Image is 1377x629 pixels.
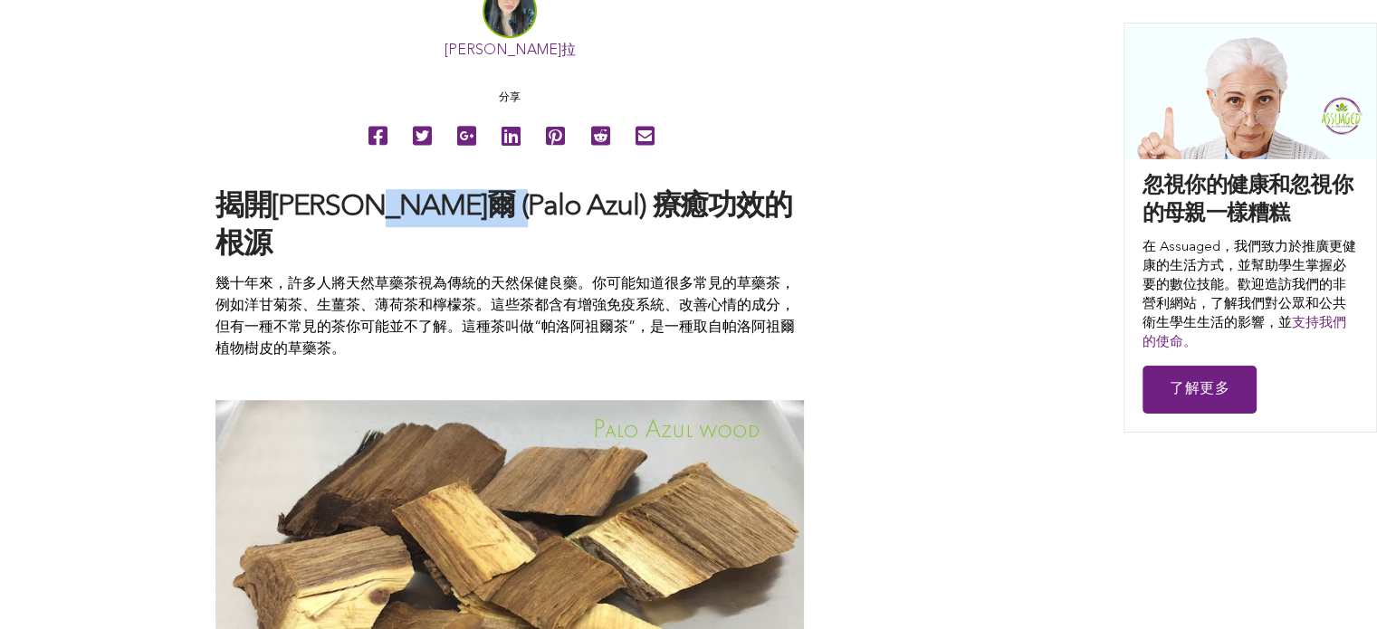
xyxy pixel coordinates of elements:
[215,277,795,357] font: 幾十年來，許多人將天然草藥茶視為傳統的天然保健良藥。你可能知道很多常見的草藥茶，例如洋甘菊茶、生薑茶、薄荷茶和檸檬茶。這些茶都含有增強免疫系統、改善心情的成分，但有一種不常見的茶你可能並不了解。...
[445,43,576,58] a: [PERSON_NAME]拉
[215,193,792,260] font: 揭開[PERSON_NAME]爾 (Palo Azul) 療癒功效的根源
[1170,382,1229,396] font: 了解更多
[499,92,521,103] font: 分享
[1143,366,1257,414] a: 了解更多
[1286,542,1377,629] iframe: 聊天小工具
